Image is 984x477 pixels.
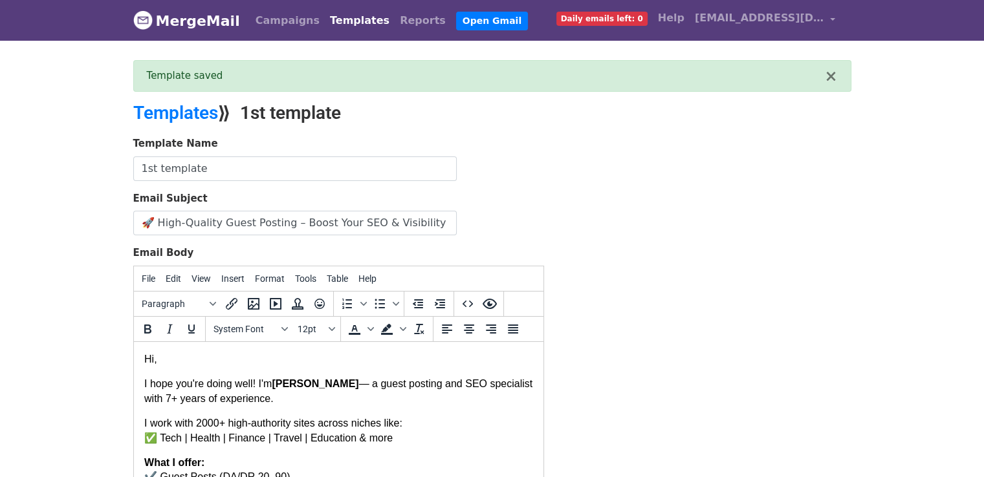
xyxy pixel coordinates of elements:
[457,293,479,315] button: Source code
[653,5,690,31] a: Help
[551,5,653,31] a: Daily emails left: 0
[255,273,285,284] span: Format
[295,273,316,284] span: Tools
[221,293,243,315] button: Insert/edit link
[133,191,208,206] label: Email Subject
[325,8,395,34] a: Templates
[436,318,458,340] button: Align left
[429,293,451,315] button: Increase indent
[208,318,292,340] button: Fonts
[395,8,451,34] a: Reports
[137,318,159,340] button: Bold
[479,293,501,315] button: Preview
[133,136,218,151] label: Template Name
[369,293,401,315] div: Bullet list
[376,318,408,340] div: Background color
[133,102,218,123] a: Templates
[243,293,265,315] button: Insert/edit image
[292,318,338,340] button: Font sizes
[147,69,825,83] div: Template saved
[265,293,287,315] button: Insert/edit media
[250,8,325,34] a: Campaigns
[191,273,211,284] span: View
[336,293,369,315] div: Numbered list
[221,273,245,284] span: Insert
[556,12,648,26] span: Daily emails left: 0
[309,293,331,315] button: Emoticons
[10,115,71,126] strong: What I offer:
[690,5,841,36] a: [EMAIL_ADDRESS][DOMAIN_NAME]
[10,114,399,215] p: ✔️ Guest Posts (DA/DR 20–90) ✔️ Keyword Research & SEO Optimization ✔️ High-Quality Content Writi...
[166,273,181,284] span: Edit
[142,273,155,284] span: File
[502,318,524,340] button: Justify
[133,7,240,34] a: MergeMail
[358,273,377,284] span: Help
[408,318,430,340] button: Clear formatting
[287,293,309,315] button: Insert template
[695,10,824,26] span: [EMAIL_ADDRESS][DOMAIN_NAME]
[824,69,837,84] button: ×
[407,293,429,315] button: Decrease indent
[480,318,502,340] button: Align right
[456,12,528,30] a: Open Gmail
[298,324,326,334] span: 12pt
[180,318,202,340] button: Underline
[458,318,480,340] button: Align center
[159,318,180,340] button: Italic
[327,273,348,284] span: Table
[213,324,277,334] span: System Font
[137,293,221,315] button: Blocks
[133,246,194,260] label: Email Body
[344,318,376,340] div: Text color
[133,102,606,124] h2: ⟫ 1st template
[142,299,205,309] span: Paragraph
[133,10,153,30] img: MergeMail logo
[919,415,984,477] iframe: Chat Widget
